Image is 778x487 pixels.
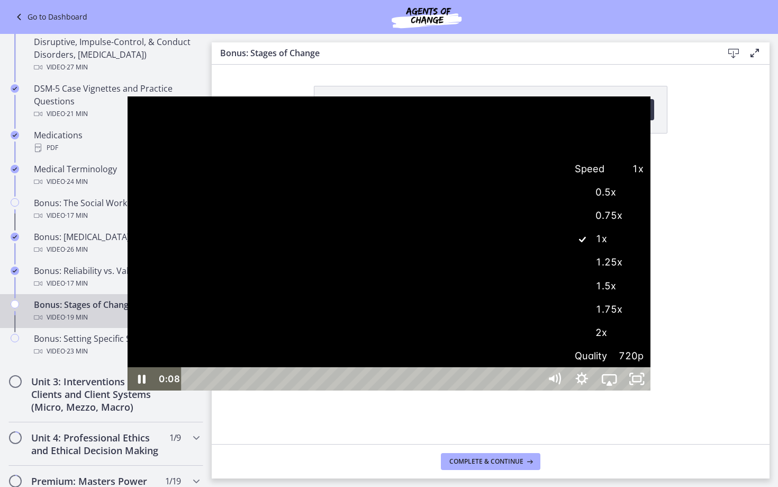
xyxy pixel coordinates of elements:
[568,203,650,228] label: 0.75x
[568,344,650,367] button: Quality720p
[575,157,609,180] span: Speed
[595,367,623,391] button: Airplay
[568,180,650,205] label: 0.5x
[540,367,568,391] button: Mute
[568,274,650,298] label: 1.5x
[128,367,155,391] button: Pause
[568,367,595,391] button: Hide settings menu
[568,321,650,345] label: 2x
[623,367,650,391] button: Unfullscreen
[609,157,644,180] span: 1x
[609,344,644,367] span: 720p
[568,297,650,322] label: 1.75x
[575,344,609,367] span: Quality
[191,367,533,391] div: Playbar
[568,157,650,180] button: Speed1x
[568,250,650,275] label: 1.25x
[568,227,650,251] label: 1x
